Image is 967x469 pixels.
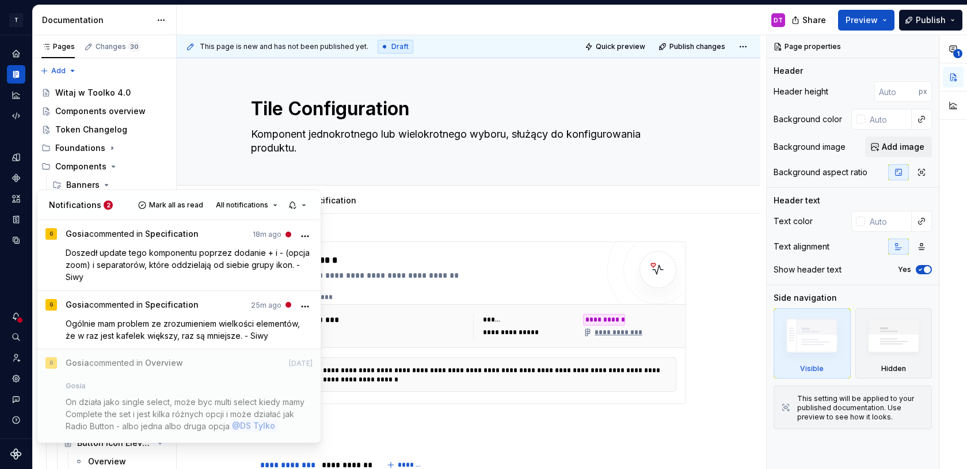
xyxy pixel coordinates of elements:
span: Gosia [66,358,89,368]
span: 2 [104,201,113,210]
span: Gosia [66,300,89,309]
span: All notifications [216,201,268,210]
span: Gosia [66,381,85,391]
button: All notifications [211,197,283,213]
button: More [297,299,313,315]
time: 10/15/2025, 4:47 PM [253,229,281,240]
button: Mark all as read [135,197,208,213]
span: commented in [66,357,183,373]
span: DS Tylko [240,421,275,431]
span: commented in [66,228,199,244]
span: Ogólnie mam problem ze zrozumieniem wielkości elementów, że w raz jest kafelek większy, raz są mn... [66,319,302,341]
div: G [50,228,53,240]
span: Specification [145,229,199,239]
div: G [50,357,53,369]
span: Specification [145,300,199,309]
div: G [50,299,53,311]
time: 10/15/2025, 4:40 PM [251,300,281,311]
span: commented in [66,299,199,315]
p: Notifications [49,199,101,211]
span: Gosia [66,229,89,239]
span: Mark all as read [149,201,203,210]
time: 10/14/2025, 4:26 PM [289,358,313,369]
button: More [297,228,313,244]
span: Doszedł update tego komponentu poprzez dodanie + i - (opcja zoom) i separatorów, które oddzielają... [66,248,312,282]
span: @ [230,420,277,432]
span: Overview [145,358,183,368]
span: On działa jako single select, może byc multi select kiedy mamy Complete the set i jest kilka różn... [66,397,307,431]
